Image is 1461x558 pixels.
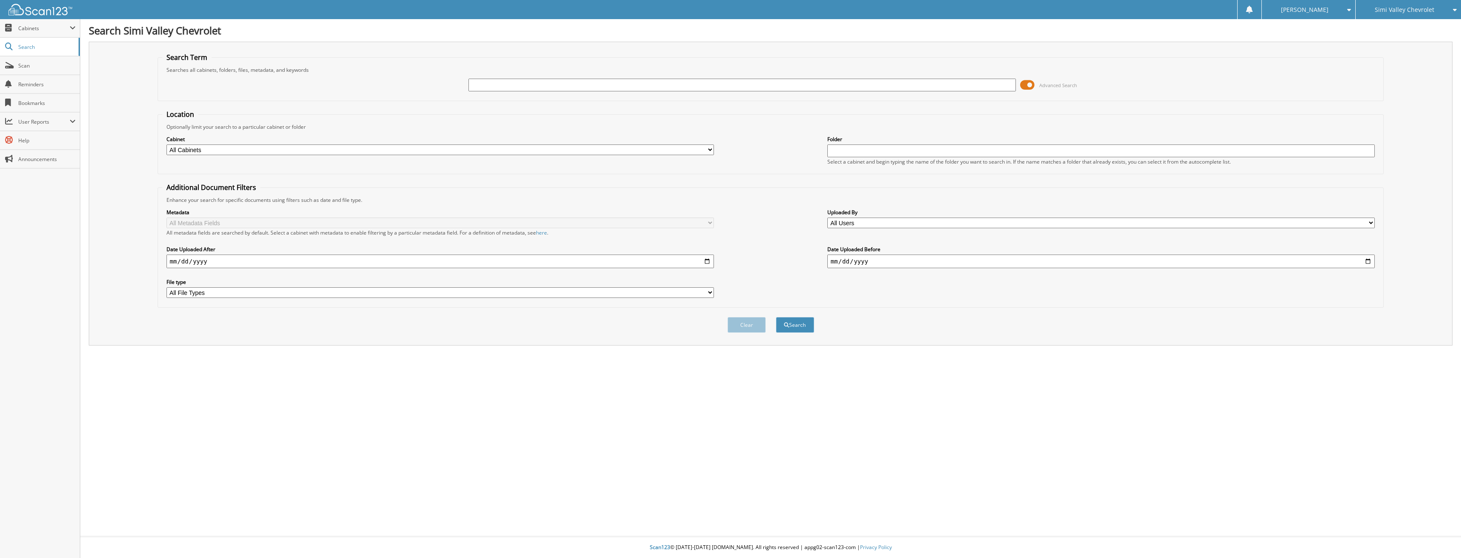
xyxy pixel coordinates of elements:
[166,229,714,236] div: All metadata fields are searched by default. Select a cabinet with metadata to enable filtering b...
[18,62,76,69] span: Scan
[162,53,212,62] legend: Search Term
[827,246,1375,253] label: Date Uploaded Before
[860,544,892,551] a: Privacy Policy
[827,209,1375,216] label: Uploaded By
[827,158,1375,165] div: Select a cabinet and begin typing the name of the folder you want to search in. If the name match...
[827,255,1375,268] input: end
[8,4,72,15] img: scan123-logo-white.svg
[162,66,1379,74] div: Searches all cabinets, folders, files, metadata, and keywords
[1281,7,1328,12] span: [PERSON_NAME]
[162,183,260,192] legend: Additional Document Filters
[827,136,1375,143] label: Folder
[728,317,766,333] button: Clear
[18,43,74,51] span: Search
[18,81,76,88] span: Reminders
[80,537,1461,558] div: © [DATE]-[DATE] [DOMAIN_NAME]. All rights reserved | appg02-scan123-com |
[650,544,670,551] span: Scan123
[162,196,1379,204] div: Enhance your search for specific documents using filters such as date and file type.
[166,255,714,268] input: start
[166,209,714,216] label: Metadata
[162,110,198,119] legend: Location
[166,278,714,286] label: File type
[166,136,714,143] label: Cabinet
[89,23,1453,37] h1: Search Simi Valley Chevrolet
[18,99,76,107] span: Bookmarks
[1375,7,1434,12] span: Simi Valley Chevrolet
[18,25,70,32] span: Cabinets
[18,156,76,163] span: Announcements
[166,246,714,253] label: Date Uploaded After
[18,118,70,125] span: User Reports
[536,229,547,236] a: here
[18,137,76,144] span: Help
[162,123,1379,130] div: Optionally limit your search to a particular cabinet or folder
[776,317,814,333] button: Search
[1039,82,1077,88] span: Advanced Search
